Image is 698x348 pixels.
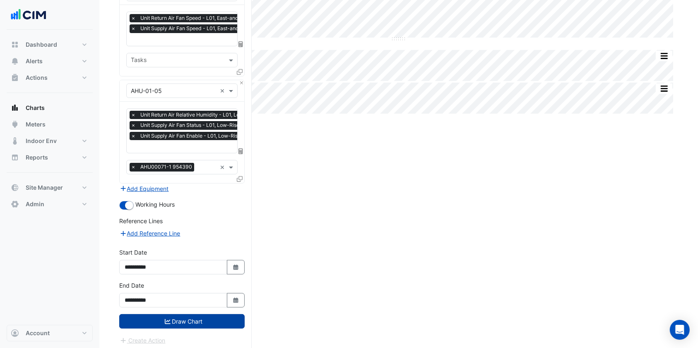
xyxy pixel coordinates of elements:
[130,24,137,33] span: ×
[10,7,47,23] img: Company Logo
[11,200,19,208] app-icon: Admin
[130,132,137,140] span: ×
[11,41,19,49] app-icon: Dashboard
[7,100,93,116] button: Charts
[237,41,245,48] span: Choose Function
[7,53,93,69] button: Alerts
[11,184,19,192] app-icon: Site Manager
[7,149,93,166] button: Reports
[11,57,19,65] app-icon: Alerts
[119,281,144,290] label: End Date
[26,74,48,82] span: Actions
[239,80,244,86] button: Close
[138,24,281,33] span: Unit Supply Air Fan Speed - L01, East-and-West-Perimeter
[237,175,243,182] span: Clone Favourites and Tasks from this Equipment to other Equipment
[7,116,93,133] button: Meters
[656,83,672,94] button: More Options
[237,68,243,75] span: Clone Favourites and Tasks from this Equipment to other Equipment
[26,41,57,49] span: Dashboard
[232,297,240,304] fa-icon: Select Date
[138,111,300,119] span: Unit Return Air Relative Humidity - L01, Low-Rise-South-Perimeter
[237,148,245,155] span: Choose Function
[11,74,19,82] app-icon: Actions
[7,36,93,53] button: Dashboard
[26,57,43,65] span: Alerts
[130,121,137,129] span: ×
[138,121,284,129] span: Unit Supply Air Fan Status - L01, Low-Rise-South-Perimeter
[26,153,48,162] span: Reports
[26,184,63,192] span: Site Manager
[119,217,163,225] label: Reference Lines
[11,137,19,145] app-icon: Indoor Env
[11,104,19,112] app-icon: Charts
[220,163,227,172] span: Clear
[220,86,227,95] span: Clear
[7,179,93,196] button: Site Manager
[656,51,672,61] button: More Options
[11,120,19,129] app-icon: Meters
[26,329,50,337] span: Account
[7,325,93,341] button: Account
[138,132,285,140] span: Unit Supply Air Fan Enable - L01, Low-Rise-South-Perimeter
[119,248,147,257] label: Start Date
[7,133,93,149] button: Indoor Env
[119,314,245,329] button: Draw Chart
[26,120,46,129] span: Meters
[26,137,57,145] span: Indoor Env
[7,69,93,86] button: Actions
[119,184,169,193] button: Add Equipment
[130,111,137,119] span: ×
[130,14,137,22] span: ×
[232,264,240,271] fa-icon: Select Date
[670,320,690,340] div: Open Intercom Messenger
[130,55,147,66] div: Tasks
[7,196,93,212] button: Admin
[26,200,44,208] span: Admin
[26,104,45,112] span: Charts
[138,14,280,22] span: Unit Return Air Fan Speed - L01, East-and-West-Perimeter
[138,163,194,171] span: AHU00071-1 954390
[130,163,137,171] span: ×
[135,201,175,208] span: Working Hours
[119,229,181,238] button: Add Reference Line
[119,336,166,343] app-escalated-ticket-create-button: Please draw the charts first
[11,153,19,162] app-icon: Reports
